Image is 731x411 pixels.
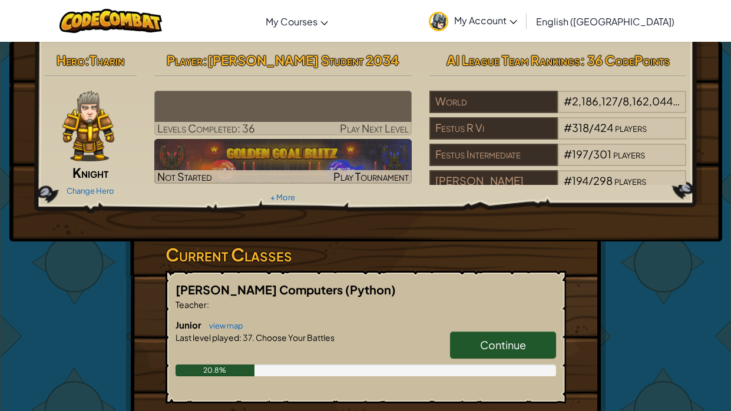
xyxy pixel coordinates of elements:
[429,144,558,166] div: Festus Intermediate
[57,52,85,68] span: Hero
[207,299,209,310] span: :
[536,15,674,28] span: English ([GEOGRAPHIC_DATA])
[176,364,254,376] div: 20.8%
[572,147,588,161] span: 197
[176,282,345,297] span: [PERSON_NAME] Computers
[429,12,448,31] img: avatar
[157,170,212,183] span: Not Started
[530,5,680,37] a: English ([GEOGRAPHIC_DATA])
[72,164,108,181] span: Knight
[623,94,680,108] span: 8,162,044
[572,94,618,108] span: 2,186,127
[564,94,572,108] span: #
[429,91,558,113] div: World
[572,121,589,134] span: 318
[429,117,558,140] div: Festus R Vi
[154,91,412,135] a: Play Next Level
[203,52,207,68] span: :
[613,147,645,161] span: players
[333,170,409,183] span: Play Tournament
[239,332,242,343] span: :
[429,155,687,168] a: Festus Intermediate#197/301players
[446,52,580,68] span: AI League Team Rankings
[564,147,572,161] span: #
[589,121,594,134] span: /
[176,299,207,310] span: Teacher
[176,332,239,343] span: Last level played
[429,102,687,115] a: World#2,186,127/8,162,044players
[345,282,396,297] span: (Python)
[564,174,572,187] span: #
[614,174,646,187] span: players
[85,52,90,68] span: :
[340,121,409,135] span: Play Next Level
[593,174,613,187] span: 298
[254,332,335,343] span: Choose Your Battles
[429,170,558,193] div: [PERSON_NAME]
[154,139,412,184] img: Golden Goal
[176,319,203,330] span: Junior
[588,147,593,161] span: /
[429,181,687,195] a: [PERSON_NAME]#194/298players
[154,139,412,184] a: Not StartedPlay Tournament
[62,91,114,161] img: knight-pose.png
[167,52,203,68] span: Player
[166,241,566,268] h3: Current Classes
[203,321,243,330] a: view map
[59,9,163,33] img: CodeCombat logo
[242,332,254,343] span: 37.
[615,121,647,134] span: players
[90,52,124,68] span: Tharin
[594,121,613,134] span: 424
[580,52,670,68] span: : 36 CodePoints
[270,193,295,202] a: + More
[572,174,588,187] span: 194
[593,147,611,161] span: 301
[454,14,517,26] span: My Account
[67,186,114,195] a: Change Hero
[260,5,334,37] a: My Courses
[618,94,623,108] span: /
[588,174,593,187] span: /
[423,2,523,39] a: My Account
[429,128,687,142] a: Festus R Vi#318/424players
[480,338,526,352] span: Continue
[266,15,317,28] span: My Courses
[157,121,255,135] span: Levels Completed: 36
[564,121,572,134] span: #
[207,52,399,68] span: [PERSON_NAME] Student 2034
